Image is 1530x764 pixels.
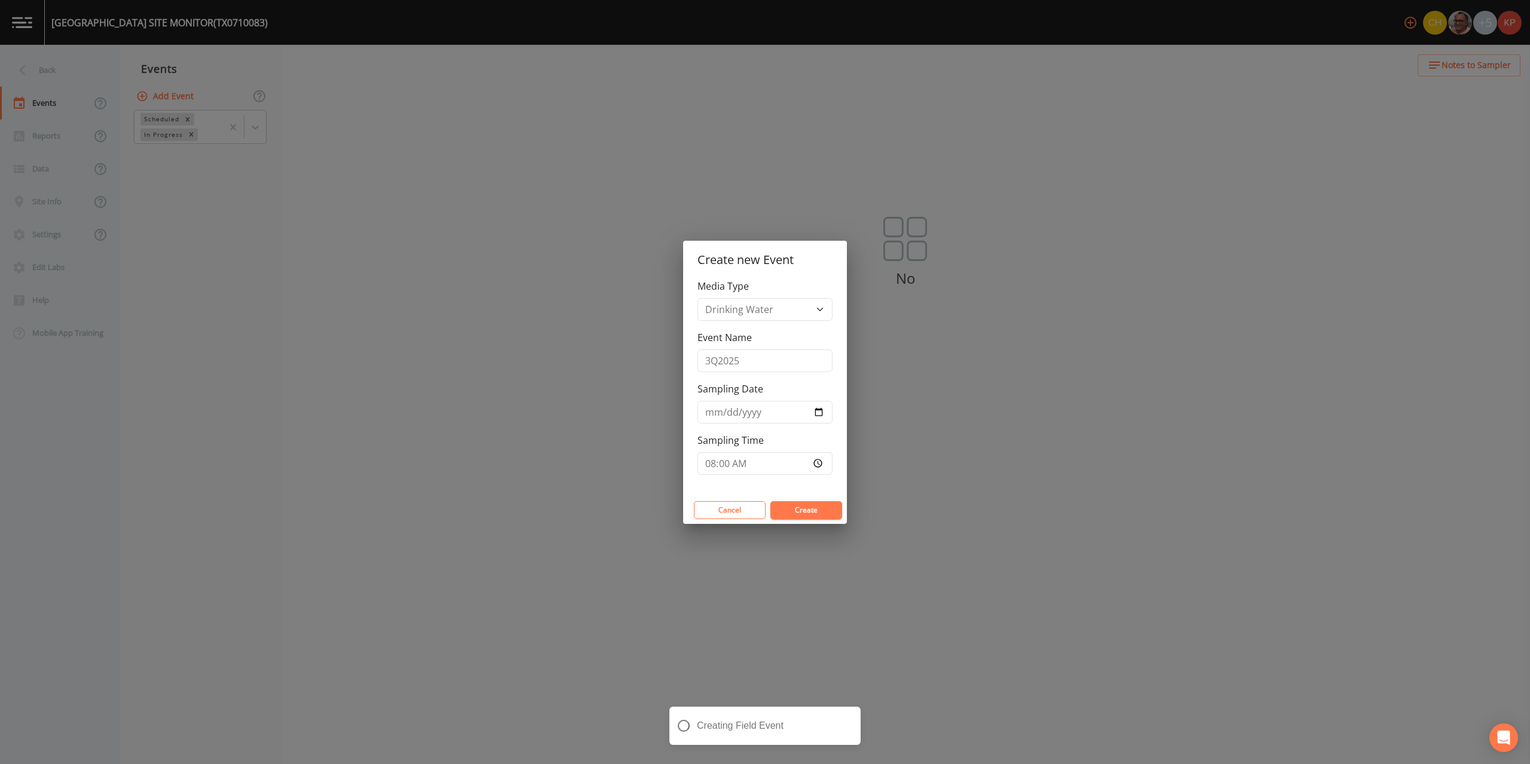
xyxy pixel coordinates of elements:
[1489,723,1518,752] div: Open Intercom Messenger
[669,707,861,745] div: Creating Field Event
[770,501,842,519] button: Create
[697,382,763,396] label: Sampling Date
[697,330,752,345] label: Event Name
[697,279,749,293] label: Media Type
[694,501,766,519] button: Cancel
[697,433,764,447] label: Sampling Time
[683,241,847,279] h2: Create new Event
